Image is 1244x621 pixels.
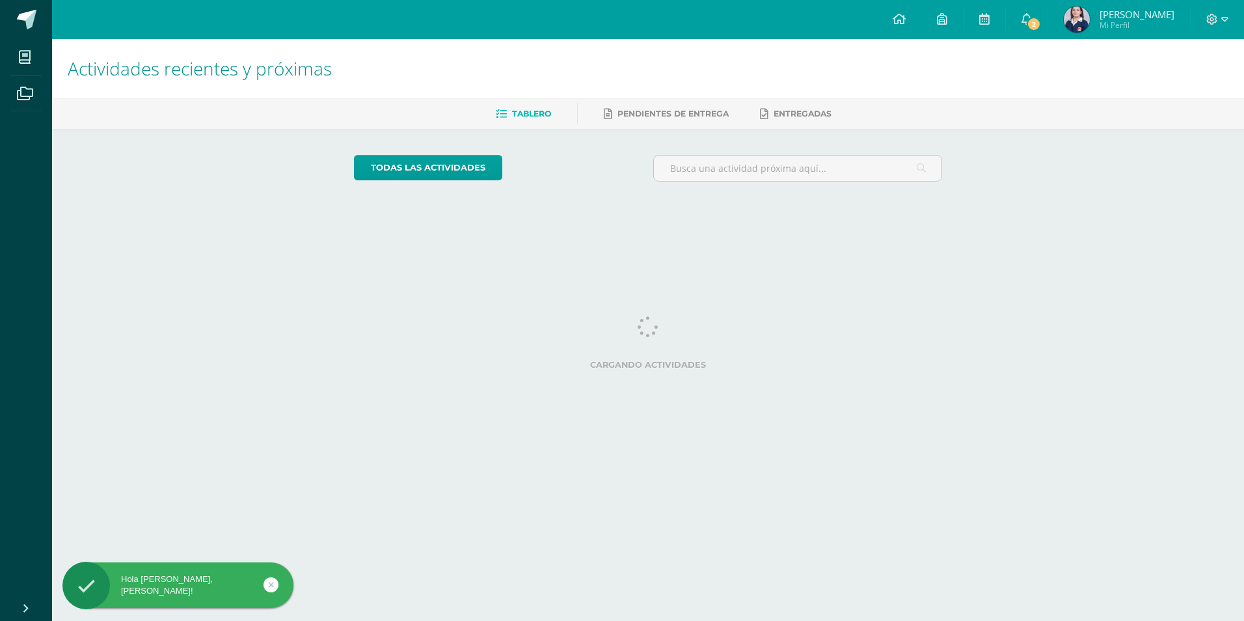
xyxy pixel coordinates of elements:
[354,360,943,370] label: Cargando actividades
[1027,17,1041,31] span: 2
[1064,7,1090,33] img: dec8df1200ccd7bd8674d58b6835b718.png
[1100,20,1174,31] span: Mi Perfil
[68,56,332,81] span: Actividades recientes y próximas
[617,109,729,118] span: Pendientes de entrega
[496,103,551,124] a: Tablero
[604,103,729,124] a: Pendientes de entrega
[774,109,832,118] span: Entregadas
[654,156,942,181] input: Busca una actividad próxima aquí...
[62,573,293,597] div: Hola [PERSON_NAME], [PERSON_NAME]!
[512,109,551,118] span: Tablero
[354,155,502,180] a: todas las Actividades
[1100,8,1174,21] span: [PERSON_NAME]
[760,103,832,124] a: Entregadas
